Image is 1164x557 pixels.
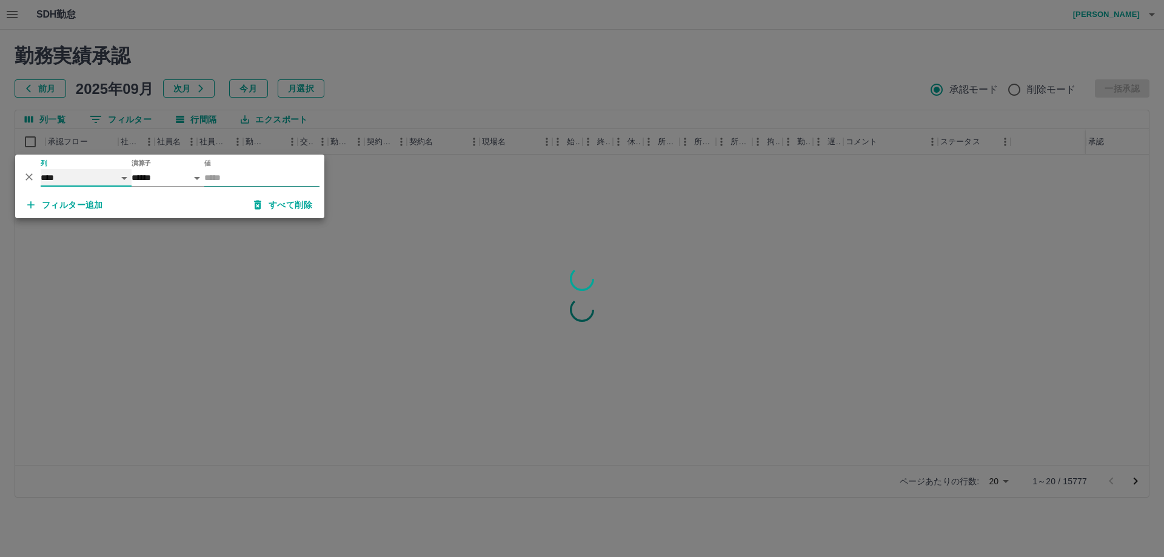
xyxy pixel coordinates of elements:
[20,168,38,186] button: 削除
[204,159,211,168] label: 値
[132,159,151,168] label: 演算子
[18,194,113,216] button: フィルター追加
[244,194,322,216] button: すべて削除
[41,159,47,168] label: 列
